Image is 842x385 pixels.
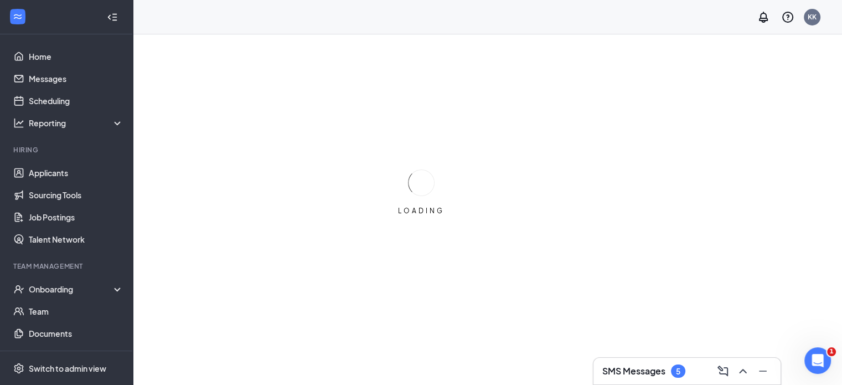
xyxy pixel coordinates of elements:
a: Applicants [29,162,123,184]
h3: SMS Messages [602,365,665,377]
div: Team Management [13,261,121,271]
span: 1 [827,347,836,356]
div: LOADING [394,206,449,215]
svg: ChevronUp [736,365,750,378]
a: Talent Network [29,228,123,250]
div: Switch to admin view [29,363,106,374]
div: KK [808,12,817,22]
svg: WorkstreamLogo [12,11,23,22]
svg: Settings [13,363,24,374]
svg: Notifications [757,11,770,24]
a: Sourcing Tools [29,184,123,206]
div: Reporting [29,117,124,129]
button: ChevronUp [734,362,752,380]
svg: Collapse [107,12,118,23]
button: Minimize [754,362,772,380]
svg: ComposeMessage [716,365,730,378]
svg: UserCheck [13,284,24,295]
a: Scheduling [29,90,123,112]
button: ComposeMessage [714,362,732,380]
div: Hiring [13,145,121,155]
svg: Analysis [13,117,24,129]
iframe: Intercom live chat [804,347,831,374]
a: SurveysCrown [29,345,123,367]
div: 5 [676,367,680,376]
svg: Minimize [756,365,769,378]
a: Messages [29,68,123,90]
a: Home [29,45,123,68]
a: Job Postings [29,206,123,228]
div: Onboarding [29,284,114,295]
a: Team [29,300,123,322]
a: Documents [29,322,123,345]
svg: QuestionInfo [781,11,794,24]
